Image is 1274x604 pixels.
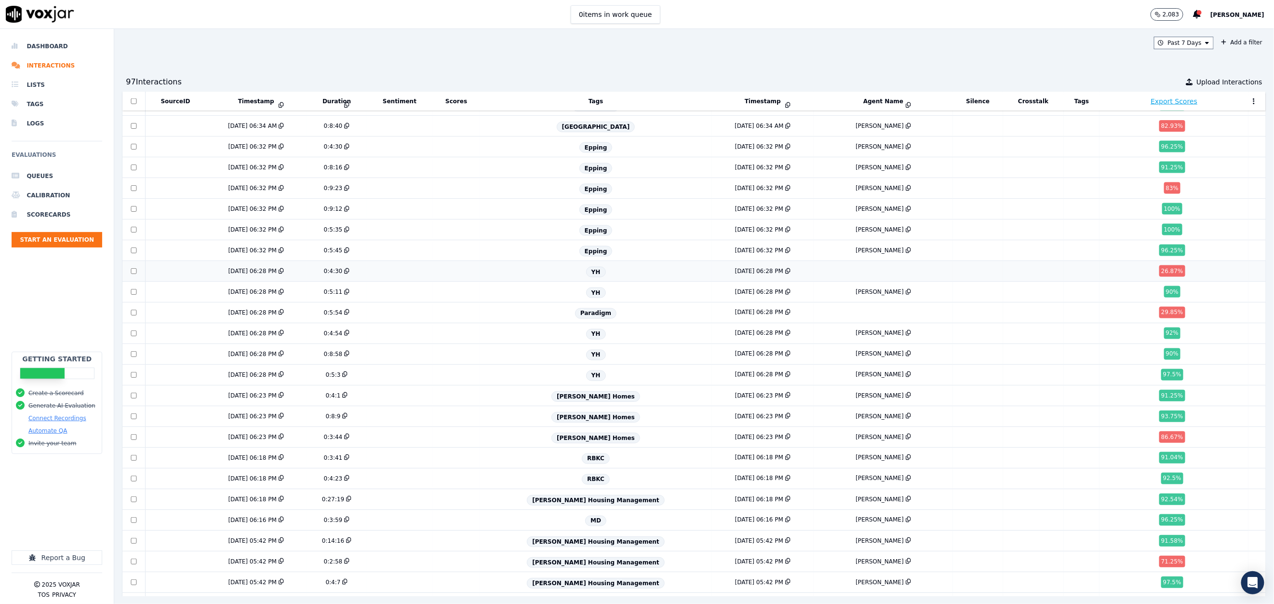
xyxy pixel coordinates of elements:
[1159,265,1185,277] div: 26.87 %
[1164,182,1181,194] div: 83 %
[586,350,606,360] span: YH
[52,591,76,599] button: Privacy
[22,354,92,364] h2: Getting Started
[745,97,781,105] button: Timestamp
[586,267,606,277] span: YH
[579,205,613,215] span: Epping
[966,97,990,105] button: Silence
[735,122,783,130] div: [DATE] 06:34 AM
[579,142,613,153] span: Epping
[228,454,277,462] div: [DATE] 06:18 PM
[326,392,341,399] div: 0:4:1
[324,247,343,254] div: 0:5:45
[586,288,606,298] span: YH
[324,122,343,130] div: 0:8:40
[856,164,904,171] div: [PERSON_NAME]
[1210,12,1264,18] span: [PERSON_NAME]
[324,350,343,358] div: 0:8:58
[586,329,606,340] span: YH
[1164,348,1181,360] div: 90 %
[228,205,277,213] div: [DATE] 06:32 PM
[527,536,664,547] span: [PERSON_NAME] Housing Management
[324,516,343,524] div: 0:3:59
[238,97,274,105] button: Timestamp
[575,308,617,319] span: Paradigm
[324,288,343,296] div: 0:5:11
[326,371,341,379] div: 0:5:3
[582,474,610,485] span: RBKC
[856,226,904,233] div: [PERSON_NAME]
[12,149,102,166] h6: Evaluations
[161,97,190,105] button: SourceID
[586,371,606,381] span: YH
[551,433,640,443] span: [PERSON_NAME] Homes
[324,454,343,462] div: 0:3:41
[322,537,344,545] div: 0:14:16
[735,205,783,213] div: [DATE] 06:32 PM
[322,495,344,503] div: 0:27:19
[856,329,904,337] div: [PERSON_NAME]
[1164,328,1181,339] div: 92 %
[324,558,343,565] div: 0:2:58
[445,97,467,105] button: Scores
[735,288,783,296] div: [DATE] 06:28 PM
[735,143,783,151] div: [DATE] 06:32 PM
[735,433,783,441] div: [DATE] 06:23 PM
[228,164,277,171] div: [DATE] 06:32 PM
[1162,224,1182,235] div: 100 %
[228,392,277,399] div: [DATE] 06:23 PM
[527,495,664,506] span: [PERSON_NAME] Housing Management
[12,205,102,224] a: Scorecards
[1159,514,1185,526] div: 96.25 %
[856,143,904,151] div: [PERSON_NAME]
[228,143,277,151] div: [DATE] 06:32 PM
[1163,11,1179,18] p: 2,083
[324,164,343,171] div: 0:8:16
[551,412,640,423] span: [PERSON_NAME] Homes
[1154,37,1214,49] button: Past 7 Days
[12,37,102,56] a: Dashboard
[12,166,102,186] a: Queues
[856,558,904,565] div: [PERSON_NAME]
[735,578,783,586] div: [DATE] 05:42 PM
[856,122,904,130] div: [PERSON_NAME]
[12,95,102,114] a: Tags
[856,454,904,462] div: [PERSON_NAME]
[1210,9,1274,20] button: [PERSON_NAME]
[324,433,343,441] div: 0:3:44
[735,454,783,462] div: [DATE] 06:18 PM
[228,495,277,503] div: [DATE] 06:18 PM
[735,226,783,233] div: [DATE] 06:32 PM
[324,226,343,233] div: 0:5:35
[228,184,277,192] div: [DATE] 06:32 PM
[735,558,783,565] div: [DATE] 05:42 PM
[1159,411,1185,422] div: 93.75 %
[735,371,783,379] div: [DATE] 06:28 PM
[383,97,416,105] button: Sentiment
[324,329,343,337] div: 0:4:54
[1161,473,1183,484] div: 92.5 %
[735,184,783,192] div: [DATE] 06:32 PM
[579,246,613,257] span: Epping
[1162,203,1182,215] div: 100 %
[228,267,277,275] div: [DATE] 06:28 PM
[1018,97,1048,105] button: Crosstalk
[322,97,351,105] button: Duration
[856,578,904,586] div: [PERSON_NAME]
[1159,535,1185,547] div: 91.58 %
[1186,77,1262,87] button: Upload Interactions
[12,56,102,75] li: Interactions
[582,453,610,464] span: RBKC
[1159,556,1185,567] div: 71.25 %
[228,558,277,565] div: [DATE] 05:42 PM
[28,389,84,397] button: Create a Scorecard
[735,392,783,399] div: [DATE] 06:23 PM
[1241,571,1264,594] div: Open Intercom Messenger
[527,578,664,589] span: [PERSON_NAME] Housing Management
[1196,77,1262,87] span: Upload Interactions
[1151,8,1183,21] button: 2,083
[735,475,783,482] div: [DATE] 06:18 PM
[326,412,341,420] div: 0:8:9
